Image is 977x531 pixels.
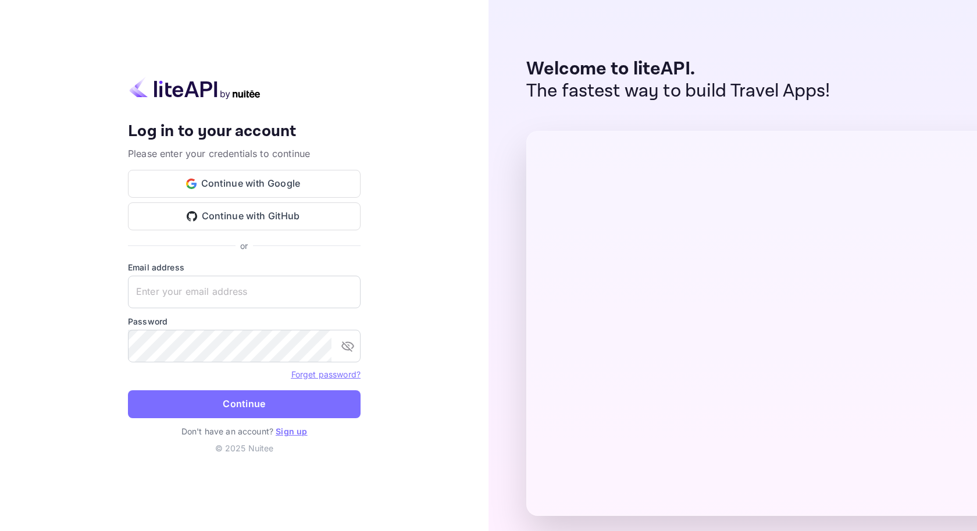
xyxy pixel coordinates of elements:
button: Continue [128,390,361,418]
p: or [240,240,248,252]
img: liteapi [128,77,262,99]
a: Forget password? [291,369,361,379]
p: Welcome to liteAPI. [526,58,830,80]
a: Sign up [276,426,307,436]
p: © 2025 Nuitee [128,442,361,454]
a: Forget password? [291,368,361,380]
p: Don't have an account? [128,425,361,437]
button: toggle password visibility [336,334,359,358]
label: Password [128,315,361,327]
button: Continue with GitHub [128,202,361,230]
label: Email address [128,261,361,273]
button: Continue with Google [128,170,361,198]
input: Enter your email address [128,276,361,308]
p: Please enter your credentials to continue [128,147,361,161]
p: The fastest way to build Travel Apps! [526,80,830,102]
h4: Log in to your account [128,122,361,142]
